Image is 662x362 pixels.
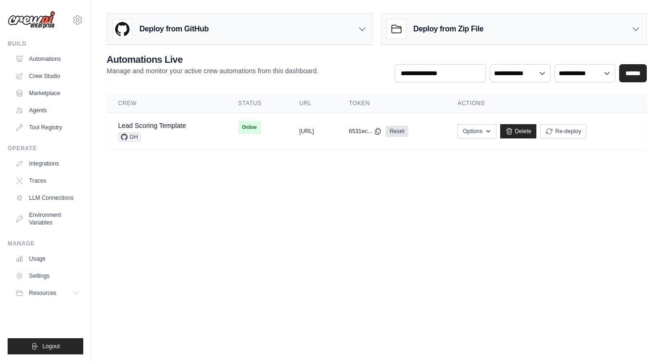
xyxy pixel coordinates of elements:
span: Logout [42,342,60,350]
button: Options [457,124,496,138]
a: Delete [500,124,537,138]
p: Manage and monitor your active crew automations from this dashboard. [107,66,318,76]
a: Environment Variables [11,207,83,230]
span: GH [118,132,141,142]
a: Traces [11,173,83,188]
a: Agents [11,103,83,118]
button: Re-deploy [540,124,586,138]
button: Resources [11,285,83,301]
div: Manage [8,240,83,247]
h3: Deploy from GitHub [139,23,208,35]
th: Token [337,94,446,113]
th: Status [227,94,288,113]
a: Lead Scoring Template [118,122,186,129]
a: LLM Connections [11,190,83,205]
img: Logo [8,11,55,29]
span: Resources [29,289,56,297]
a: Automations [11,51,83,67]
th: URL [288,94,337,113]
a: Marketplace [11,86,83,101]
th: Crew [107,94,227,113]
a: Settings [11,268,83,284]
h3: Deploy from Zip File [414,23,484,35]
th: Actions [446,94,647,113]
a: Integrations [11,156,83,171]
div: Operate [8,145,83,152]
a: Usage [11,251,83,266]
a: Tool Registry [11,120,83,135]
span: Online [238,121,261,134]
button: Logout [8,338,83,354]
button: 6531ec... [349,127,382,135]
a: Crew Studio [11,68,83,84]
div: Build [8,40,83,48]
img: GitHub Logo [113,20,132,39]
h2: Automations Live [107,53,318,66]
a: Reset [385,126,408,137]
